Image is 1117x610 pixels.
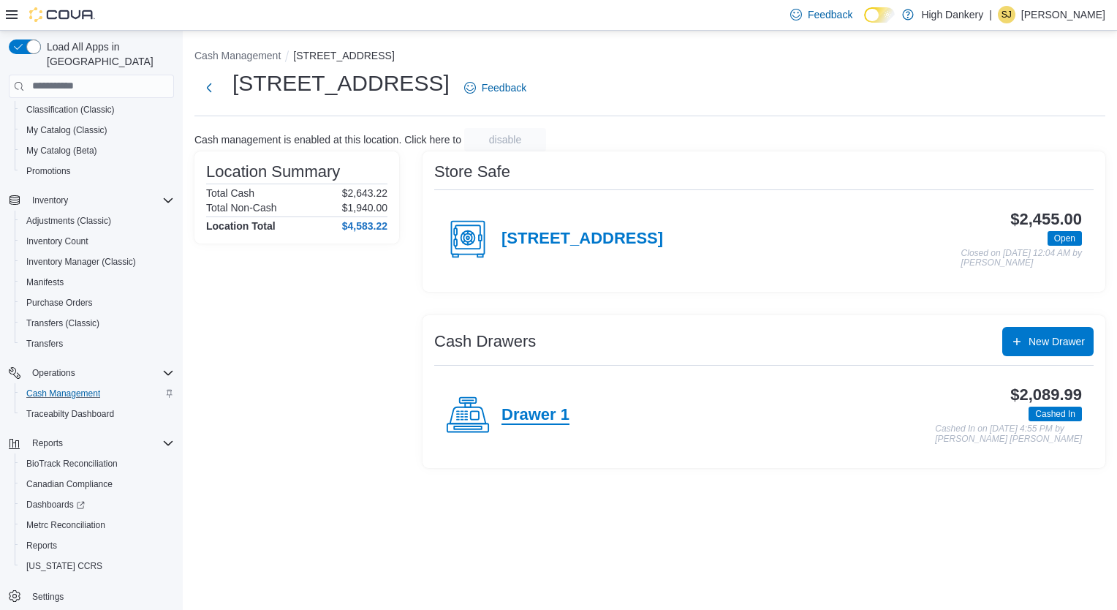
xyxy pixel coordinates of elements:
span: Feedback [482,80,526,95]
p: Closed on [DATE] 12:04 AM by [PERSON_NAME] [961,249,1082,268]
button: Inventory [26,192,74,209]
span: Inventory Count [26,236,88,247]
span: Classification (Classic) [26,104,115,116]
span: My Catalog (Beta) [26,145,97,157]
a: Feedback [458,73,532,102]
img: Cova [29,7,95,22]
span: Classification (Classic) [20,101,174,118]
a: Canadian Compliance [20,475,118,493]
button: Reports [26,434,69,452]
button: Inventory [3,190,180,211]
p: Cashed In on [DATE] 4:55 PM by [PERSON_NAME] [PERSON_NAME] [935,424,1082,444]
span: Purchase Orders [20,294,174,312]
button: Manifests [15,272,180,293]
span: Inventory Count [20,233,174,250]
h3: Cash Drawers [434,333,536,350]
span: Open [1054,232,1075,245]
span: Open [1048,231,1082,246]
a: Classification (Classic) [20,101,121,118]
h6: Total Cash [206,187,254,199]
a: Cash Management [20,385,106,402]
p: $2,643.22 [342,187,387,199]
a: Manifests [20,274,69,291]
span: Transfers [26,338,63,350]
span: [US_STATE] CCRS [26,560,102,572]
a: Reports [20,537,63,554]
span: BioTrack Reconciliation [26,458,118,470]
a: Transfers (Classic) [20,315,105,332]
span: Washington CCRS [20,557,174,575]
span: Cash Management [26,388,100,399]
h3: $2,089.99 [1010,386,1082,404]
span: Traceabilty Dashboard [26,408,114,420]
span: Promotions [20,162,174,180]
p: | [989,6,992,23]
button: Reports [15,535,180,556]
button: Traceabilty Dashboard [15,404,180,424]
p: Cash management is enabled at this location. Click here to [194,134,461,146]
button: BioTrack Reconciliation [15,453,180,474]
span: Load All Apps in [GEOGRAPHIC_DATA] [41,39,174,69]
button: Operations [3,363,180,383]
a: Dashboards [15,494,180,515]
button: Cash Management [194,50,281,61]
span: Manifests [20,274,174,291]
button: My Catalog (Classic) [15,120,180,140]
h3: Store Safe [434,163,510,181]
a: Promotions [20,162,77,180]
button: disable [464,128,546,151]
span: disable [489,132,521,147]
span: New Drawer [1029,334,1085,349]
button: Inventory Count [15,231,180,252]
a: Purchase Orders [20,294,99,312]
button: Reports [3,433,180,453]
span: Reports [32,437,63,449]
button: My Catalog (Beta) [15,140,180,161]
h3: Location Summary [206,163,340,181]
span: Inventory Manager (Classic) [26,256,136,268]
a: [US_STATE] CCRS [20,557,108,575]
span: Cashed In [1029,407,1082,421]
button: Cash Management [15,383,180,404]
span: Settings [26,587,174,605]
span: Manifests [26,276,64,288]
span: BioTrack Reconciliation [20,455,174,472]
button: Purchase Orders [15,293,180,313]
span: Transfers (Classic) [26,317,99,329]
span: Promotions [26,165,71,177]
h4: Drawer 1 [501,406,569,425]
span: Reports [20,537,174,554]
h6: Total Non-Cash [206,202,277,214]
button: Canadian Compliance [15,474,180,494]
h4: $4,583.22 [342,220,387,232]
span: Adjustments (Classic) [26,215,111,227]
a: Inventory Manager (Classic) [20,253,142,271]
a: Adjustments (Classic) [20,212,117,230]
p: [PERSON_NAME] [1021,6,1105,23]
span: Inventory Manager (Classic) [20,253,174,271]
button: Promotions [15,161,180,181]
button: Transfers [15,334,180,354]
button: [US_STATE] CCRS [15,556,180,576]
a: Inventory Count [20,233,94,250]
span: Metrc Reconciliation [20,516,174,534]
span: Reports [26,434,174,452]
span: Adjustments (Classic) [20,212,174,230]
span: Cashed In [1035,407,1075,421]
span: Canadian Compliance [26,478,113,490]
p: $1,940.00 [342,202,387,214]
a: Dashboards [20,496,91,513]
h1: [STREET_ADDRESS] [232,69,450,98]
button: Inventory Manager (Classic) [15,252,180,272]
span: Inventory [26,192,174,209]
button: Next [194,73,224,102]
span: Transfers [20,335,174,353]
div: Starland Joseph [998,6,1015,23]
span: Feedback [808,7,852,22]
h4: [STREET_ADDRESS] [501,230,663,249]
input: Dark Mode [864,7,895,23]
span: My Catalog (Beta) [20,142,174,159]
span: Operations [26,364,174,382]
span: Dashboards [26,499,85,511]
a: Settings [26,588,69,606]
